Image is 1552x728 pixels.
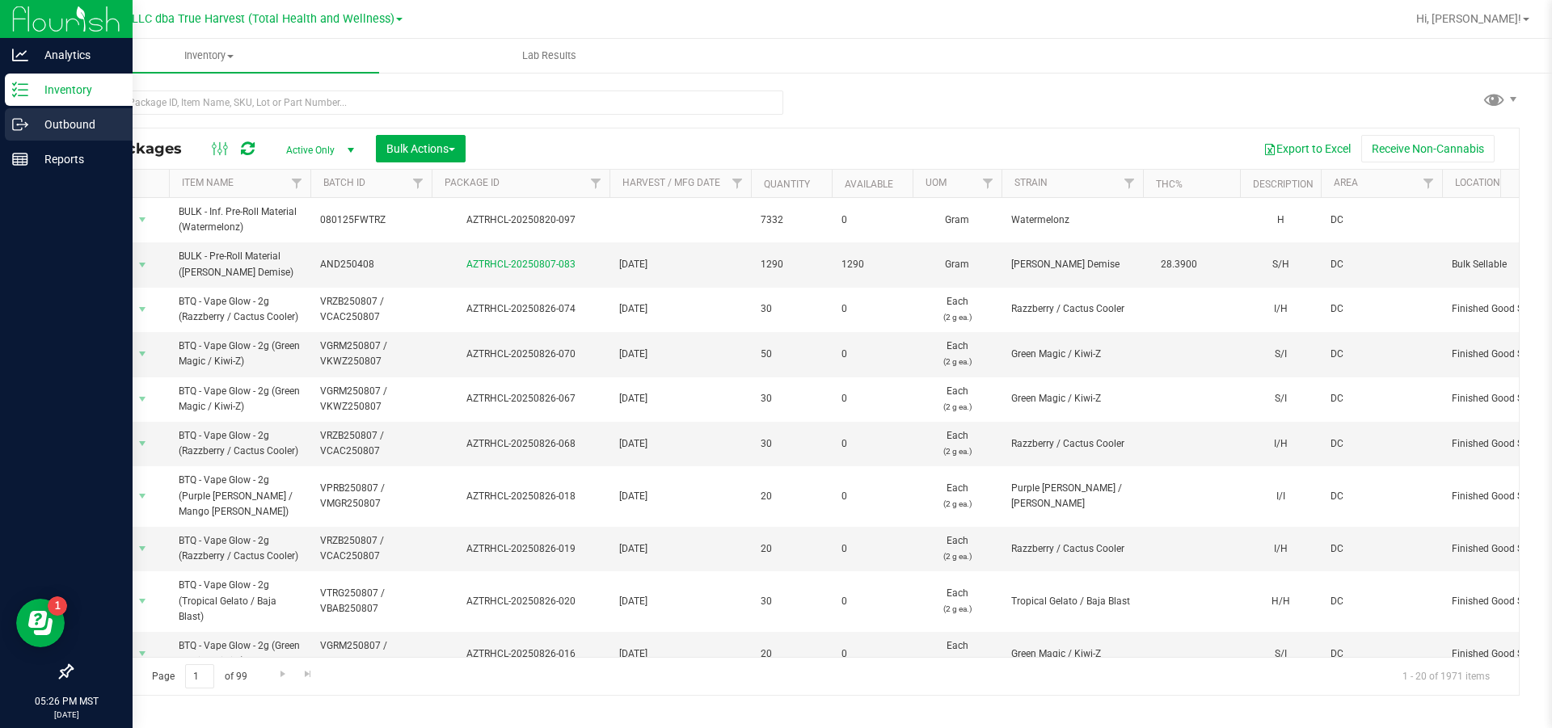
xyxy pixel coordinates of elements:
[379,39,719,73] a: Lab Results
[1250,592,1311,611] div: H/H
[179,578,301,625] span: BTQ - Vape Glow - 2g (Tropical Gelato / Baja Blast)
[1331,301,1432,317] span: DC
[619,436,741,452] span: [DATE]
[320,213,422,228] span: 080125FWTRZ
[320,638,422,669] span: VGRM250807 / VKWZ250807
[1250,389,1311,408] div: S/I
[922,496,992,511] p: (2 g ea.)
[320,428,422,459] span: VRZB250807 / VCAC250807
[922,444,992,459] p: (2 g ea.)
[619,594,741,609] span: [DATE]
[1011,257,1133,272] span: [PERSON_NAME] Demise
[922,654,992,669] p: (2 g ea.)
[1416,12,1521,25] span: Hi, [PERSON_NAME]!
[320,586,422,616] span: VTRG250807 / VBAB250807
[922,384,992,414] span: Each
[1253,135,1361,162] button: Export to Excel
[297,664,320,686] a: Go to the last page
[1250,300,1311,318] div: I/H
[28,115,125,134] p: Outbound
[284,170,310,197] a: Filter
[429,541,612,557] div: AZTRHCL-20250826-019
[1011,481,1133,511] span: Purple [PERSON_NAME] / [PERSON_NAME]
[841,489,903,504] span: 0
[1250,211,1311,229] div: H
[133,642,153,665] span: select
[841,541,903,557] span: 0
[138,664,260,689] span: Page of 99
[1014,177,1048,188] a: Strain
[922,549,992,564] p: (2 g ea.)
[429,594,612,609] div: AZTRHCL-20250826-020
[922,294,992,325] span: Each
[1250,540,1311,558] div: I/H
[761,489,822,504] span: 20
[922,354,992,369] p: (2 g ea.)
[47,12,394,26] span: DXR FINANCE 4 LLC dba True Harvest (Total Health and Wellness)
[12,47,28,63] inline-svg: Analytics
[1331,347,1432,362] span: DC
[1455,177,1500,188] a: Location
[761,301,822,317] span: 30
[12,82,28,98] inline-svg: Inventory
[429,646,612,662] div: AZTRHCL-20250826-016
[619,489,741,504] span: [DATE]
[1011,347,1133,362] span: Green Magic / Kiwi-Z
[1011,391,1133,406] span: Green Magic / Kiwi-Z
[39,39,379,73] a: Inventory
[179,473,301,520] span: BTQ - Vape Glow - 2g (Purple [PERSON_NAME] / Mango [PERSON_NAME])
[922,213,992,228] span: Gram
[622,177,720,188] a: Harvest / Mfg Date
[133,590,153,612] span: select
[845,179,893,190] a: Available
[619,347,741,362] span: [DATE]
[271,664,294,686] a: Go to the next page
[179,384,301,414] span: BTQ - Vape Glow - 2g (Green Magic / Kiwi-Z)
[619,541,741,557] span: [DATE]
[84,140,198,158] span: All Packages
[133,298,153,321] span: select
[405,170,432,197] a: Filter
[1253,179,1314,190] a: Description
[724,170,751,197] a: Filter
[7,709,125,721] p: [DATE]
[922,309,992,325] p: (2 g ea.)
[182,177,234,188] a: Item Name
[761,257,822,272] span: 1290
[179,204,301,235] span: BULK - Inf. Pre-Roll Material (Watermelonz)
[841,646,903,662] span: 0
[922,481,992,511] span: Each
[1331,391,1432,406] span: DC
[133,485,153,507] span: select
[761,436,822,452] span: 30
[1011,436,1133,452] span: Razzberry / Cactus Cooler
[1331,213,1432,228] span: DC
[764,179,810,190] a: Quantity
[1331,594,1432,609] span: DC
[320,533,422,564] span: VRZB250807 / VCAC250807
[841,436,903,452] span: 0
[619,257,741,272] span: [DATE]
[1331,541,1432,557] span: DC
[320,384,422,414] span: VGRM250807 / VKWZ250807
[841,347,903,362] span: 0
[1116,170,1143,197] a: Filter
[922,257,992,272] span: Gram
[1153,253,1205,276] span: 28.3900
[1250,255,1311,274] div: S/H
[71,90,783,115] input: Search Package ID, Item Name, SKU, Lot or Part Number...
[429,436,612,452] div: AZTRHCL-20250826-068
[429,301,612,317] div: AZTRHCL-20250826-074
[16,599,65,647] iframe: Resource center
[1011,594,1133,609] span: Tropical Gelato / Baja Blast
[12,116,28,133] inline-svg: Outbound
[1011,213,1133,228] span: Watermelonz
[320,257,422,272] span: AND250408
[323,177,365,188] a: Batch ID
[185,664,214,689] input: 1
[1250,645,1311,663] div: S/I
[1390,664,1503,688] span: 1 - 20 of 1971 items
[320,294,422,325] span: VRZB250807 / VCAC250807
[179,428,301,459] span: BTQ - Vape Glow - 2g (Razzberry / Cactus Cooler)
